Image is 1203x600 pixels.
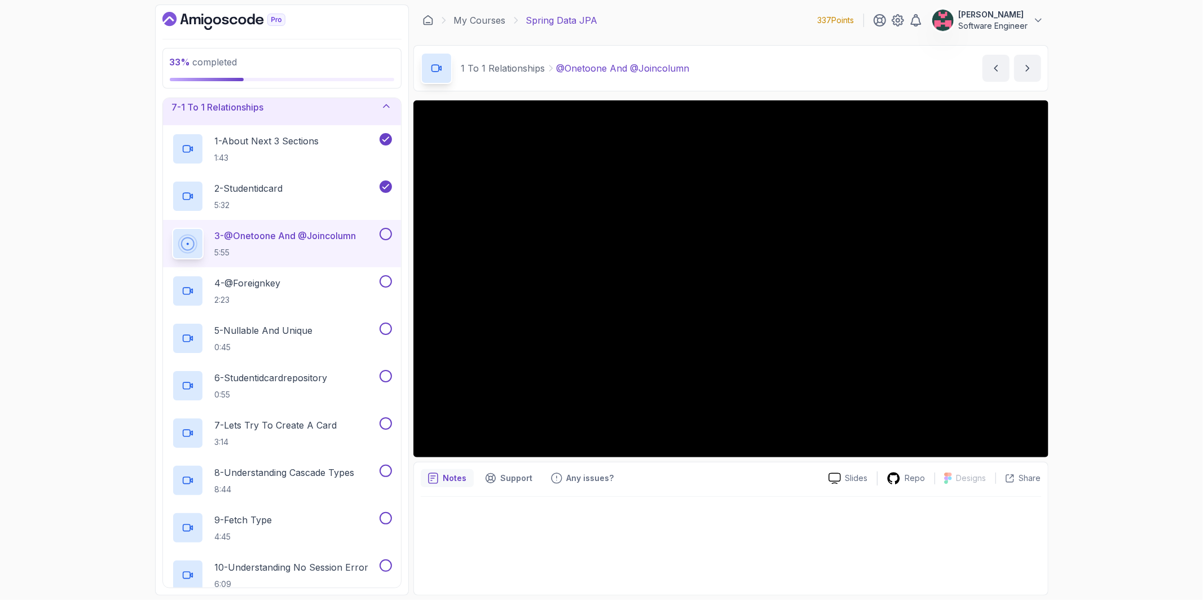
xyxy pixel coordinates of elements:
[215,513,272,527] p: 9 - Fetch Type
[982,55,1010,82] button: previous content
[461,61,545,75] p: 1 To 1 Relationships
[421,469,474,487] button: notes button
[443,473,467,484] p: Notes
[932,10,954,31] img: user profile image
[413,100,1048,457] iframe: 3 - @OneToOne and @JoinColumn
[215,294,281,306] p: 2:23
[819,473,877,484] a: Slides
[215,484,355,495] p: 8:44
[215,389,328,400] p: 0:55
[995,473,1041,484] button: Share
[878,471,935,486] a: Repo
[172,417,392,449] button: 7-Lets Try To Create A Card3:14
[544,469,621,487] button: Feedback button
[172,465,392,496] button: 8-Understanding Cascade Types8:44
[957,473,986,484] p: Designs
[170,56,191,68] span: 33 %
[215,466,355,479] p: 8 - Understanding Cascade Types
[215,276,281,290] p: 4 - @Foreignkey
[170,56,237,68] span: completed
[172,100,264,114] h3: 7 - 1 To 1 Relationships
[215,134,319,148] p: 1 - About Next 3 Sections
[454,14,506,27] a: My Courses
[215,418,337,432] p: 7 - Lets Try To Create A Card
[215,531,272,542] p: 4:45
[215,229,356,242] p: 3 - @Onetoone And @Joincolumn
[215,200,283,211] p: 5:32
[215,247,356,258] p: 5:55
[905,473,926,484] p: Repo
[501,473,533,484] p: Support
[478,469,540,487] button: Support button
[172,370,392,402] button: 6-Studentidcardrepository0:55
[959,9,1028,20] p: [PERSON_NAME]
[959,20,1028,32] p: Software Engineer
[215,182,283,195] p: 2 - Studentidcard
[172,275,392,307] button: 4-@Foreignkey2:23
[1014,55,1041,82] button: next content
[172,512,392,544] button: 9-Fetch Type4:45
[172,133,392,165] button: 1-About Next 3 Sections1:43
[163,89,401,125] button: 7-1 To 1 Relationships
[845,473,868,484] p: Slides
[215,436,337,448] p: 3:14
[1019,473,1041,484] p: Share
[215,324,313,337] p: 5 - Nullable And Unique
[172,228,392,259] button: 3-@Onetoone And @Joincolumn5:55
[172,323,392,354] button: 5-Nullable And Unique0:45
[172,559,392,591] button: 10-Understanding No Session Error6:09
[526,14,598,27] p: Spring Data JPA
[215,371,328,385] p: 6 - Studentidcardrepository
[422,15,434,26] a: Dashboard
[818,15,854,26] p: 337 Points
[215,152,319,164] p: 1:43
[172,180,392,212] button: 2-Studentidcard5:32
[215,579,369,590] p: 6:09
[932,9,1044,32] button: user profile image[PERSON_NAME]Software Engineer
[215,342,313,353] p: 0:45
[567,473,614,484] p: Any issues?
[557,61,690,75] p: @Onetoone And @Joincolumn
[162,12,311,30] a: Dashboard
[215,561,369,574] p: 10 - Understanding No Session Error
